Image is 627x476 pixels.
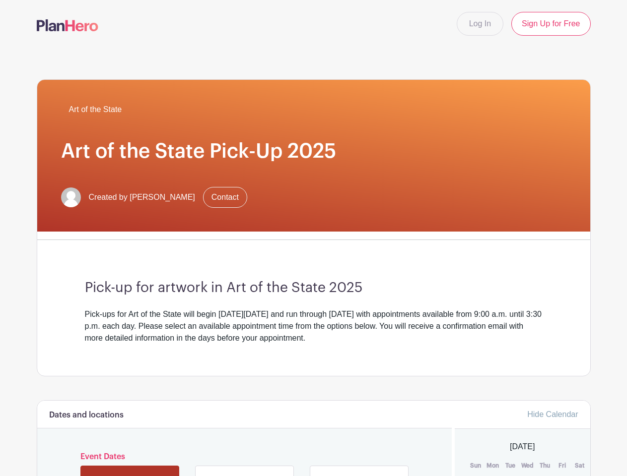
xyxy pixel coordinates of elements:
h1: Art of the State Pick-Up 2025 [61,139,566,163]
span: Art of the State [69,104,122,116]
th: Sat [571,461,588,471]
th: Tue [501,461,519,471]
h6: Dates and locations [49,411,124,420]
img: default-ce2991bfa6775e67f084385cd625a349d9dcbb7a52a09fb2fda1e96e2d18dcdb.png [61,187,81,207]
a: Sign Up for Free [511,12,590,36]
h6: Event Dates [78,452,411,462]
div: Pick-ups for Art of the State will begin [DATE][DATE] and run through [DATE] with appointments av... [85,308,543,344]
h3: Pick-up for artwork in Art of the State 2025 [85,280,543,297]
a: Contact [203,187,247,208]
th: Mon [484,461,501,471]
a: Log In [457,12,503,36]
img: logo-507f7623f17ff9eddc593b1ce0a138ce2505c220e1c5a4e2b4648c50719b7d32.svg [37,19,98,31]
span: [DATE] [510,441,535,453]
th: Fri [554,461,571,471]
th: Thu [536,461,554,471]
th: Sun [467,461,484,471]
a: Hide Calendar [527,410,578,418]
span: Created by [PERSON_NAME] [89,191,195,203]
th: Wed [519,461,536,471]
